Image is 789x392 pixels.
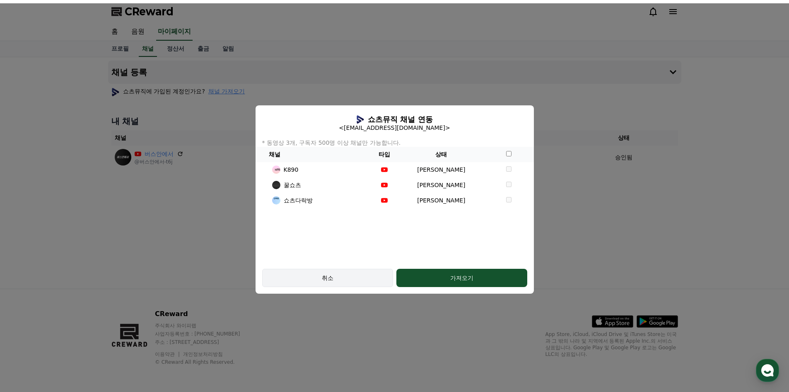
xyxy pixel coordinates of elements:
[284,196,313,205] p: 쇼츠다락방
[398,193,484,208] td: [PERSON_NAME]
[274,274,381,282] div: 취소
[55,263,107,284] a: 대화
[398,178,484,193] td: [PERSON_NAME]
[398,147,484,162] th: 상태
[272,166,280,174] img: profile
[128,275,138,282] span: 설정
[368,115,433,124] h5: 쇼츠뮤직 채널 연동
[272,196,280,205] img: profile
[284,166,299,174] p: K890
[2,263,55,284] a: 홈
[284,181,301,190] p: 꿀쇼츠
[398,162,484,178] td: [PERSON_NAME]
[26,275,31,282] span: 홈
[256,147,370,162] th: 채널
[262,269,393,287] button: 취소
[370,147,399,162] th: 타입
[76,276,86,282] span: 대화
[272,181,280,189] img: profile
[413,274,511,282] div: 가져오기
[396,269,527,287] button: 가져오기
[256,139,534,147] p: * 동영상 3개, 구독자 500명 이상 채널만 가능합니다.
[356,115,364,124] img: profile
[332,124,456,132] p: <[EMAIL_ADDRESS][DOMAIN_NAME]>
[107,263,159,284] a: 설정
[256,105,534,294] div: modal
